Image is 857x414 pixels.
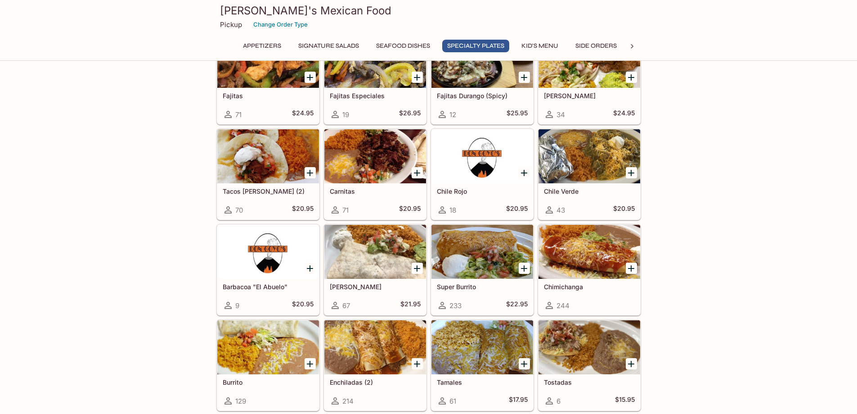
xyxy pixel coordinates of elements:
button: Add Fajita Burrito [412,263,423,274]
button: Add Super Burrito [519,263,530,274]
p: Pickup [220,20,242,29]
h5: $20.95 [292,300,314,311]
button: Specialty Plates [442,40,509,52]
button: Add Burrito [305,358,316,369]
span: 6 [556,397,561,405]
a: [PERSON_NAME]67$21.95 [324,224,426,315]
span: 43 [556,206,565,214]
a: Tostadas6$15.95 [538,320,641,411]
h5: $25.95 [507,109,528,120]
div: Carne Asada [538,34,640,88]
h5: Enchiladas (2) [330,378,421,386]
span: 67 [342,301,350,310]
h5: Barbacoa "El Abuelo" [223,283,314,291]
h5: $21.95 [400,300,421,311]
div: Burrito [217,320,319,374]
button: Change Order Type [249,18,312,32]
h5: $20.95 [399,205,421,215]
h5: [PERSON_NAME] [544,92,635,100]
div: Chile Verde [538,129,640,183]
a: Chile Verde43$20.95 [538,129,641,220]
h5: Chile Rojo [437,187,528,195]
a: Tamales61$17.95 [431,320,534,411]
span: 19 [342,110,349,119]
h3: [PERSON_NAME]'s Mexican Food [220,4,637,18]
div: Chimichanga [538,225,640,279]
h5: Chile Verde [544,187,635,195]
span: 129 [235,397,246,405]
button: Seafood Dishes [371,40,435,52]
h5: $26.95 [399,109,421,120]
div: Tacos Don Goyo (2) [217,129,319,183]
div: Barbacoa "El Abuelo" [217,225,319,279]
a: Chile Rojo18$20.95 [431,129,534,220]
h5: Chimichanga [544,283,635,291]
a: Barbacoa "El Abuelo"9$20.95 [217,224,319,315]
button: Add Chimichanga [626,263,637,274]
div: Enchiladas (2) [324,320,426,374]
span: 233 [449,301,462,310]
a: Fajitas Especiales19$26.95 [324,33,426,124]
a: Burrito129 [217,320,319,411]
button: Add Barbacoa "El Abuelo" [305,263,316,274]
h5: Tacos [PERSON_NAME] (2) [223,187,314,195]
h5: [PERSON_NAME] [330,283,421,291]
h5: $22.95 [506,300,528,311]
h5: $24.95 [292,109,314,120]
h5: Tostadas [544,378,635,386]
a: Fajitas71$24.95 [217,33,319,124]
a: Fajitas Durango (Spicy)12$25.95 [431,33,534,124]
h5: Fajitas Especiales [330,92,421,100]
button: Add Fajitas Durango (Spicy) [519,72,530,83]
div: Super Burrito [431,225,533,279]
span: 61 [449,397,456,405]
button: Add Chile Verde [626,167,637,178]
button: Add Tostadas [626,358,637,369]
button: Add Chile Rojo [519,167,530,178]
div: Fajitas [217,34,319,88]
a: Carnitas71$20.95 [324,129,426,220]
h5: $24.95 [613,109,635,120]
button: Add Carnitas [412,167,423,178]
span: 71 [235,110,242,119]
a: Enchiladas (2)214 [324,320,426,411]
a: [PERSON_NAME]34$24.95 [538,33,641,124]
h5: $15.95 [615,396,635,406]
span: 244 [556,301,570,310]
button: Add Tacos Don Goyo (2) [305,167,316,178]
button: Add Fajitas Especiales [412,72,423,83]
h5: Carnitas [330,187,421,195]
button: Kid's Menu [516,40,563,52]
h5: Burrito [223,378,314,386]
h5: $20.95 [506,205,528,215]
div: Fajitas Durango (Spicy) [431,34,533,88]
span: 71 [342,206,349,214]
div: Chile Rojo [431,129,533,183]
span: 214 [342,397,354,405]
span: 12 [449,110,456,119]
a: Super Burrito233$22.95 [431,224,534,315]
h5: $20.95 [292,205,314,215]
button: Add Fajitas [305,72,316,83]
button: Add Tamales [519,358,530,369]
button: Signature Salads [293,40,364,52]
button: Side Orders [570,40,622,52]
h5: $17.95 [509,396,528,406]
button: Appetizers [238,40,286,52]
span: 34 [556,110,565,119]
span: 70 [235,206,243,214]
span: 18 [449,206,456,214]
button: Add Carne Asada [626,72,637,83]
div: Fajitas Especiales [324,34,426,88]
div: Tamales [431,320,533,374]
div: Carnitas [324,129,426,183]
h5: $20.95 [613,205,635,215]
h5: Fajitas [223,92,314,100]
h5: Tamales [437,378,528,386]
span: 9 [235,301,239,310]
h5: Super Burrito [437,283,528,291]
div: Tostadas [538,320,640,374]
a: Chimichanga244 [538,224,641,315]
h5: Fajitas Durango (Spicy) [437,92,528,100]
a: Tacos [PERSON_NAME] (2)70$20.95 [217,129,319,220]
